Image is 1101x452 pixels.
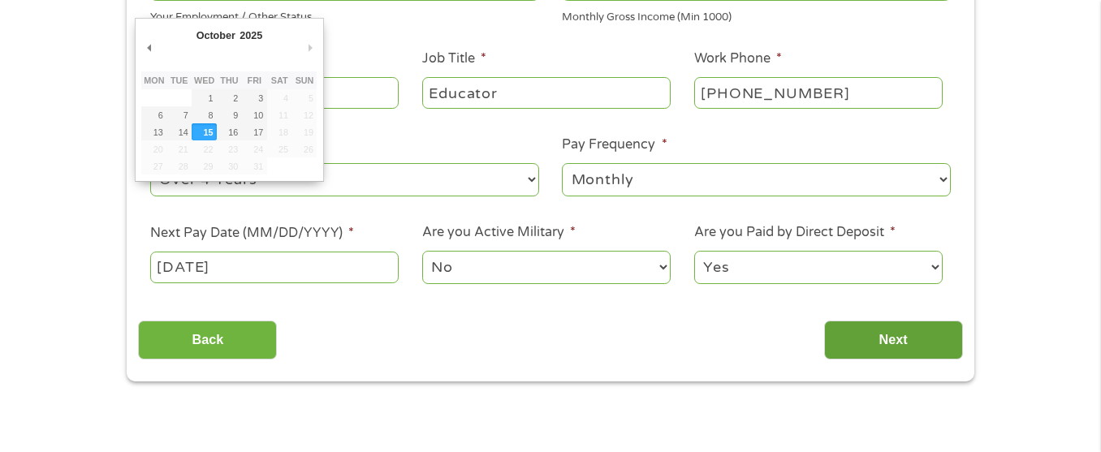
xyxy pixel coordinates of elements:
[242,123,267,140] button: 17
[194,24,238,46] div: October
[150,4,539,26] div: Your Employment / Other Status
[192,123,217,140] button: 15
[562,136,667,153] label: Pay Frequency
[248,75,261,85] abbr: Friday
[271,75,288,85] abbr: Saturday
[144,75,164,85] abbr: Monday
[150,252,399,282] input: Use the arrow keys to pick a date
[217,123,242,140] button: 16
[141,37,156,58] button: Previous Month
[166,123,192,140] button: 14
[150,225,354,242] label: Next Pay Date (MM/DD/YYYY)
[242,89,267,106] button: 3
[192,106,217,123] button: 8
[242,106,267,123] button: 10
[694,50,782,67] label: Work Phone
[824,321,963,360] input: Next
[694,224,896,241] label: Are you Paid by Direct Deposit
[141,123,166,140] button: 13
[220,75,238,85] abbr: Thursday
[171,75,188,85] abbr: Tuesday
[422,224,576,241] label: Are you Active Military
[238,24,265,46] div: 2025
[302,37,317,58] button: Next Month
[217,89,242,106] button: 2
[138,321,277,360] input: Back
[192,89,217,106] button: 1
[166,106,192,123] button: 7
[562,4,951,26] div: Monthly Gross Income (Min 1000)
[296,75,314,85] abbr: Sunday
[422,77,671,108] input: Cashier
[217,106,242,123] button: 9
[141,106,166,123] button: 6
[194,75,214,85] abbr: Wednesday
[694,77,943,108] input: (231) 754-4010
[422,50,486,67] label: Job Title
